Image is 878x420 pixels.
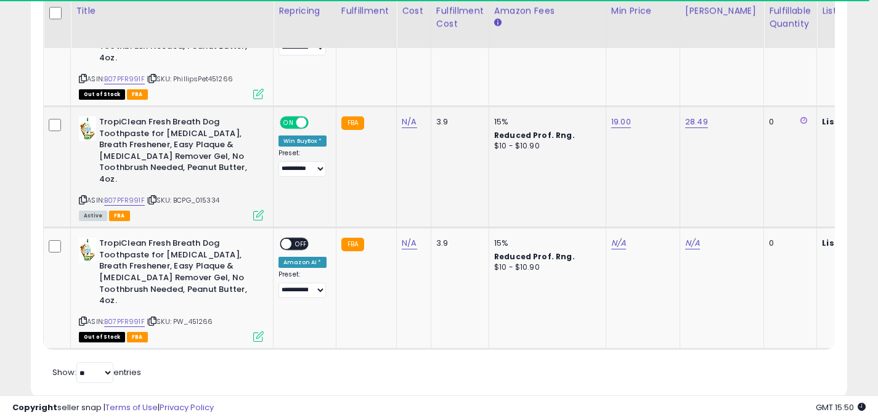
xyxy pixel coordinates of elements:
div: 15% [494,238,596,249]
div: ASIN: [79,238,264,341]
img: 415hlUrWJwL._SL40_.jpg [79,116,96,141]
div: seller snap | | [12,402,214,414]
div: Fulfillable Quantity [769,4,811,30]
span: All listings that are currently out of stock and unavailable for purchase on Amazon [79,332,125,342]
a: B07PFR991F [104,74,145,84]
span: OFF [307,118,327,128]
div: $10 - $10.90 [494,262,596,273]
span: | SKU: BCPG_015334 [147,195,219,205]
a: 28.49 [685,116,708,128]
div: Cost [402,4,426,17]
span: ON [281,118,296,128]
span: 2025-08-11 15:50 GMT [816,402,866,413]
b: Reduced Prof. Rng. [494,130,575,140]
span: All listings currently available for purchase on Amazon [79,211,107,221]
span: | SKU: PW_451266 [147,317,213,326]
b: TropiClean Fresh Breath Dog Toothpaste for [MEDICAL_DATA], Breath Freshener, Easy Plaque & [MEDIC... [99,116,249,188]
div: Fulfillment [341,4,391,17]
div: Repricing [278,4,331,17]
a: B07PFR991F [104,195,145,206]
span: Show: entries [52,366,141,378]
div: 15% [494,116,596,127]
b: Listed Price: [822,116,878,127]
a: B07PFR991F [104,317,145,327]
div: Fulfillment Cost [436,4,484,30]
span: FBA [127,332,148,342]
small: FBA [341,238,364,251]
div: Title [76,4,268,17]
img: 415hlUrWJwL._SL40_.jpg [79,238,96,262]
div: 0 [769,238,807,249]
div: 3.9 [436,238,479,249]
div: Win BuyBox * [278,135,327,147]
b: Listed Price: [822,237,878,249]
div: Amazon AI * [278,257,327,268]
span: FBA [109,211,130,221]
a: N/A [685,237,700,249]
span: OFF [291,239,311,249]
div: Preset: [278,270,327,298]
div: $10 - $10.90 [494,141,596,151]
div: Amazon Fees [494,4,601,17]
b: TropiClean Fresh Breath Dog Toothpaste for [MEDICAL_DATA], Breath Freshener, Easy Plaque & [MEDIC... [99,238,249,309]
span: FBA [127,89,148,100]
small: FBA [341,116,364,130]
a: N/A [611,237,626,249]
small: Amazon Fees. [494,17,502,28]
div: ASIN: [79,116,264,219]
a: N/A [402,237,417,249]
div: Preset: [278,149,327,177]
div: Min Price [611,4,675,17]
span: All listings that are currently out of stock and unavailable for purchase on Amazon [79,89,125,100]
b: Reduced Prof. Rng. [494,251,575,262]
strong: Copyright [12,402,57,413]
a: Privacy Policy [160,402,214,413]
div: 3.9 [436,116,479,127]
a: Terms of Use [105,402,158,413]
a: N/A [402,116,417,128]
a: 19.00 [611,116,631,128]
div: 0 [769,116,807,127]
span: | SKU: PhillipsPet451266 [147,74,233,84]
div: [PERSON_NAME] [685,4,758,17]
